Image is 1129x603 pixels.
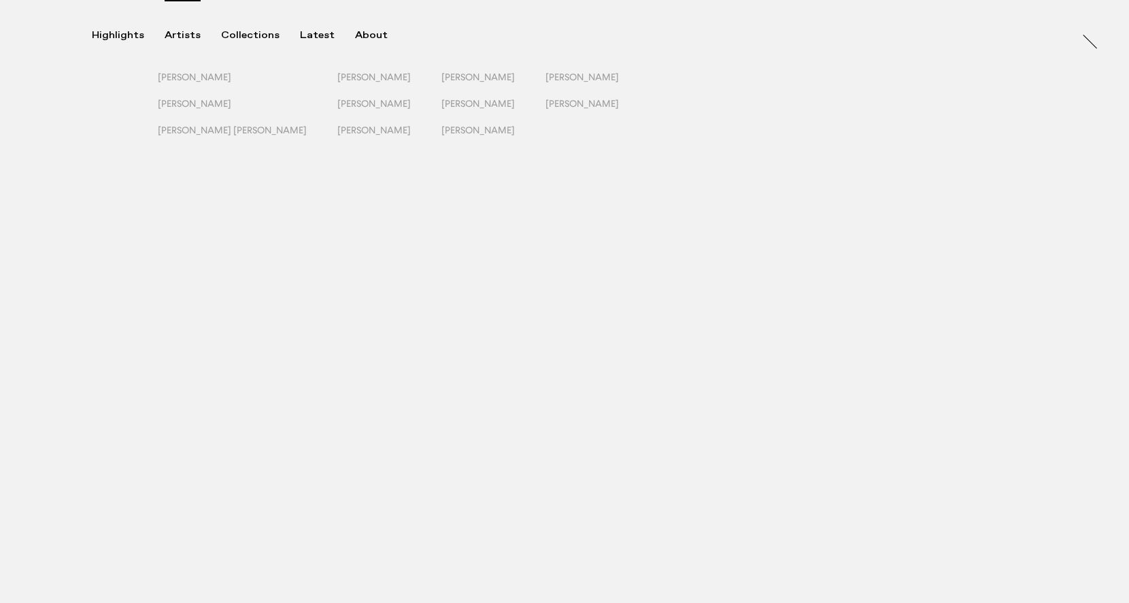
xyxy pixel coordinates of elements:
[92,29,165,42] button: Highlights
[441,98,545,125] button: [PERSON_NAME]
[337,71,441,98] button: [PERSON_NAME]
[221,29,280,42] div: Collections
[337,71,411,82] span: [PERSON_NAME]
[158,125,337,151] button: [PERSON_NAME] [PERSON_NAME]
[545,98,650,125] button: [PERSON_NAME]
[165,29,221,42] button: Artists
[441,71,515,82] span: [PERSON_NAME]
[158,71,337,98] button: [PERSON_NAME]
[441,71,545,98] button: [PERSON_NAME]
[300,29,355,42] button: Latest
[337,125,441,151] button: [PERSON_NAME]
[441,98,515,109] span: [PERSON_NAME]
[545,71,619,82] span: [PERSON_NAME]
[221,29,300,42] button: Collections
[545,98,619,109] span: [PERSON_NAME]
[355,29,388,42] div: About
[355,29,408,42] button: About
[300,29,335,42] div: Latest
[337,98,411,109] span: [PERSON_NAME]
[92,29,144,42] div: Highlights
[545,71,650,98] button: [PERSON_NAME]
[158,71,231,82] span: [PERSON_NAME]
[337,98,441,125] button: [PERSON_NAME]
[165,29,201,42] div: Artists
[441,125,515,135] span: [PERSON_NAME]
[158,98,231,109] span: [PERSON_NAME]
[158,125,307,135] span: [PERSON_NAME] [PERSON_NAME]
[337,125,411,135] span: [PERSON_NAME]
[441,125,545,151] button: [PERSON_NAME]
[158,98,337,125] button: [PERSON_NAME]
